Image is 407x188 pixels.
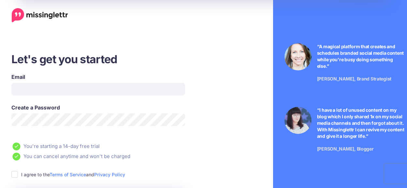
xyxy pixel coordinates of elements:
label: Create a Password [11,104,185,111]
img: Testimonial by Laura Stanik [284,43,312,70]
li: You can cancel anytime and won't be charged [11,152,222,161]
a: Privacy Policy [94,172,125,177]
p: “I have a lot of unused content on my blog which I only shared 1x on my social media channels and... [317,107,405,139]
li: You're starting a 14-day free trial [11,142,222,151]
p: “A magical platform that creates and schedules branded social media content while you're busy doi... [317,43,405,69]
label: Email [11,73,185,81]
span: [PERSON_NAME], Brand Strategist [317,76,391,81]
span: [PERSON_NAME], Blogger [317,146,374,152]
h3: Let's get you started [11,52,222,66]
label: I agree to the and [21,171,125,178]
img: Testimonial by Jeniffer Kosche [284,107,312,134]
a: Terms of Service [50,172,86,177]
a: Home [12,8,68,22]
